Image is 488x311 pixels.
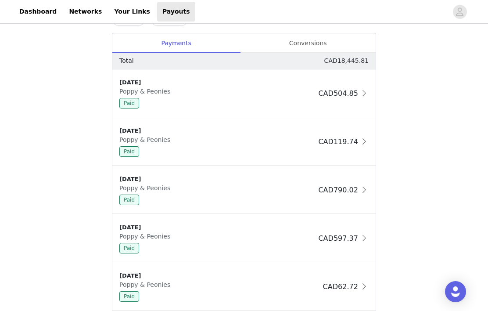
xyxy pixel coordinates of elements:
span: Paid [119,291,139,302]
div: clickable-list-item [112,214,376,263]
div: Open Intercom Messenger [445,281,466,302]
p: CAD18,445.81 [324,56,369,65]
span: CAD790.02 [318,186,358,194]
span: CAD62.72 [323,282,358,291]
div: clickable-list-item [112,263,376,311]
a: Payouts [157,2,195,22]
span: Poppy & Peonies [119,184,174,192]
div: [DATE] [119,127,315,135]
span: Poppy & Peonies [119,233,174,240]
div: Payments [112,33,240,53]
div: [DATE] [119,223,315,232]
span: Paid [119,146,139,157]
div: clickable-list-item [112,166,376,214]
span: CAD504.85 [318,89,358,98]
span: Poppy & Peonies [119,88,174,95]
div: [DATE] [119,78,315,87]
span: Poppy & Peonies [119,281,174,288]
div: [DATE] [119,271,319,280]
a: Your Links [109,2,155,22]
div: clickable-list-item [112,118,376,166]
div: avatar [456,5,464,19]
a: Dashboard [14,2,62,22]
div: Conversions [240,33,376,53]
span: Paid [119,98,139,108]
div: clickable-list-item [112,69,376,118]
span: Paid [119,195,139,205]
span: CAD597.37 [318,234,358,242]
a: Networks [64,2,107,22]
span: CAD119.74 [318,137,358,146]
span: Paid [119,243,139,253]
p: Total [119,56,134,65]
span: Poppy & Peonies [119,136,174,143]
div: [DATE] [119,175,315,184]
